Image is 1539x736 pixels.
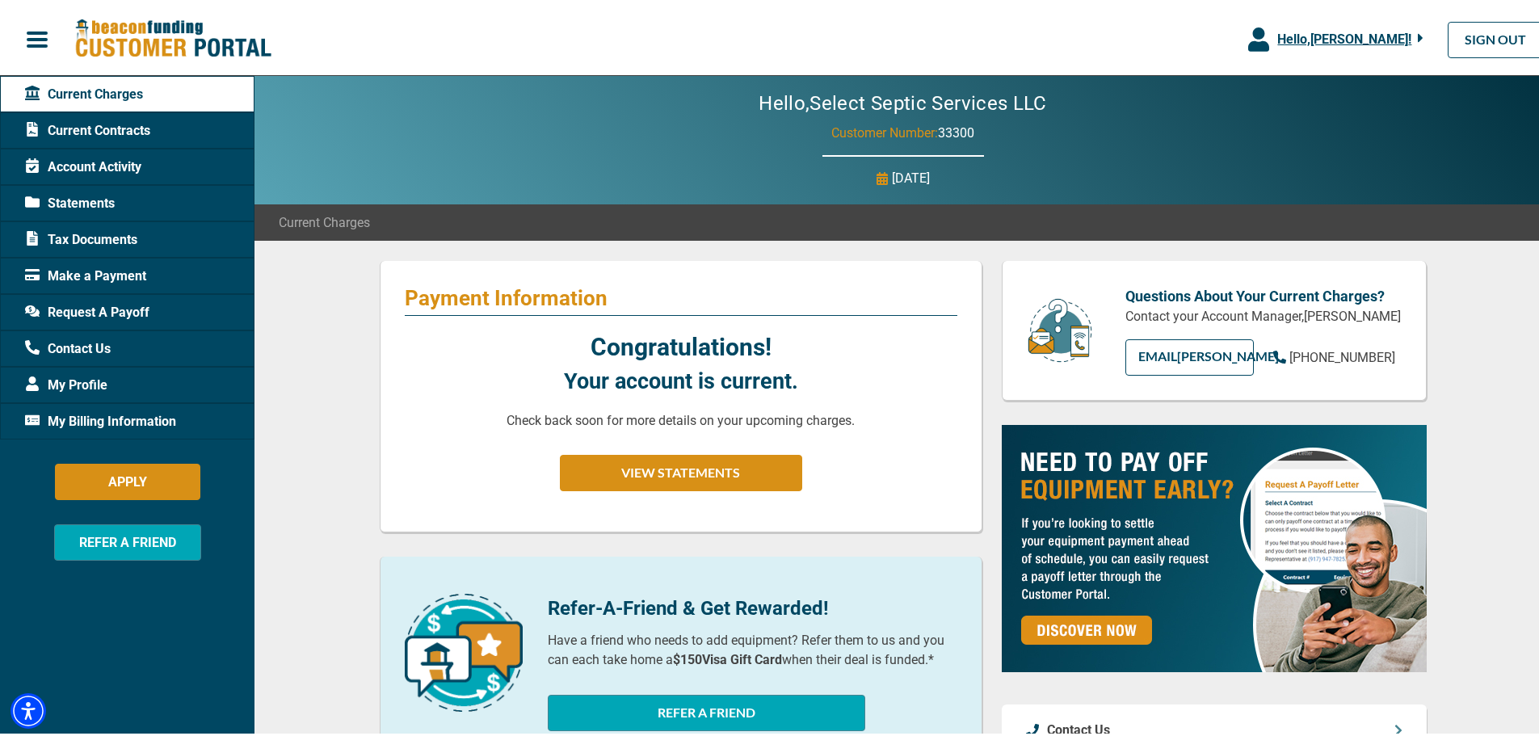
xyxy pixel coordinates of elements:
p: Payment Information [405,282,957,308]
span: Request A Payoff [25,300,149,319]
img: payoff-ad-px.jpg [1002,422,1427,669]
span: 33300 [938,122,974,137]
span: Hello, [PERSON_NAME] ! [1277,28,1411,44]
img: refer-a-friend-icon.png [405,591,523,709]
b: $150 Visa Gift Card [673,649,782,664]
p: Questions About Your Current Charges? [1125,282,1402,304]
span: My Profile [25,372,107,392]
button: REFER A FRIEND [54,521,201,557]
p: Check back soon for more details on your upcoming charges. [507,408,855,427]
span: Current Charges [279,210,370,229]
span: Account Activity [25,154,141,174]
p: Your account is current. [564,362,798,395]
p: Contact your Account Manager, [PERSON_NAME] [1125,304,1402,323]
p: [DATE] [892,166,930,185]
h2: Hello, Select Septic Services LLC [710,89,1095,112]
button: REFER A FRIEND [548,692,865,728]
img: customer-service.png [1024,294,1096,361]
span: Statements [25,191,115,210]
a: [PHONE_NUMBER] [1273,345,1395,364]
span: Contact Us [25,336,111,355]
div: Accessibility Menu [11,690,46,725]
span: Make a Payment [25,263,146,283]
p: Have a friend who needs to add equipment? Refer them to us and you can each take home a when thei... [548,628,957,667]
button: APPLY [55,461,200,497]
p: Congratulations! [591,326,772,362]
button: VIEW STATEMENTS [560,452,802,488]
img: Beacon Funding Customer Portal Logo [74,15,271,57]
span: Current Contracts [25,118,150,137]
span: Tax Documents [25,227,137,246]
span: [PHONE_NUMBER] [1289,347,1395,362]
a: EMAIL[PERSON_NAME] [1125,336,1254,372]
span: My Billing Information [25,409,176,428]
span: Current Charges [25,82,143,101]
span: Customer Number: [831,122,938,137]
p: Refer-A-Friend & Get Rewarded! [548,591,957,620]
